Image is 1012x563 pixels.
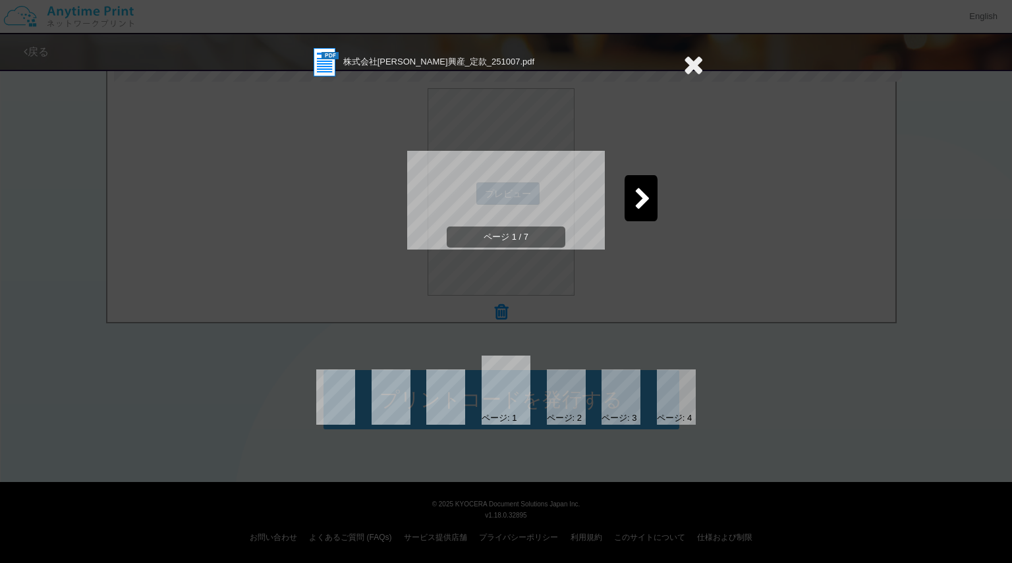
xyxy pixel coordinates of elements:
[657,412,692,425] div: ページ: 4
[602,412,636,425] div: ページ: 3
[447,227,565,248] span: ページ 1 / 7
[482,412,517,425] div: ページ: 1
[547,412,582,425] div: ページ: 2
[343,57,534,67] span: 株式会社[PERSON_NAME]興産_定款_251007.pdf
